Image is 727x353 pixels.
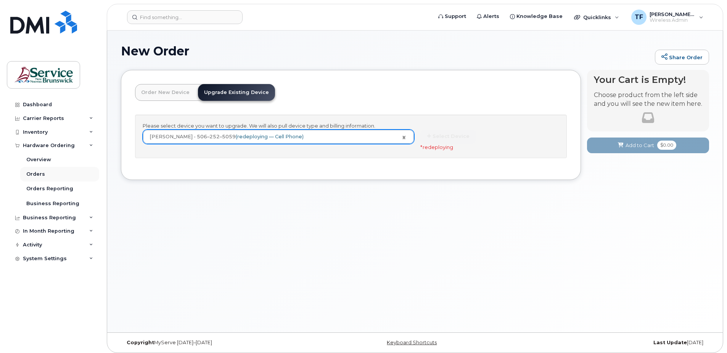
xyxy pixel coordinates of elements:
[198,84,275,101] a: Upgrade Existing Device
[143,130,414,144] a: [PERSON_NAME] - 506–252–5059(redeploying — Cell Phone)
[135,84,196,101] a: Order New Device
[655,50,709,65] a: Share Order
[387,340,437,345] a: Keyboard Shortcuts
[121,340,317,346] div: MyServe [DATE]–[DATE]
[594,74,702,85] h4: Your Cart is Empty!
[657,141,676,150] span: $0.00
[121,44,651,58] h1: New Order
[594,91,702,108] p: Choose product from the left side and you will see the new item here.
[150,134,304,139] span: [PERSON_NAME] - 506–252–5059
[423,144,453,150] span: redeploying
[587,138,709,153] button: Add to Cart $0.00
[135,115,567,158] div: Please select device you want to upgrade. We will also pull device type and billing information.
[653,340,687,345] strong: Last Update
[513,340,709,346] div: [DATE]
[236,134,304,139] span: (redeploying — Cell Phone)
[626,142,654,149] span: Add to Cart
[127,340,154,345] strong: Copyright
